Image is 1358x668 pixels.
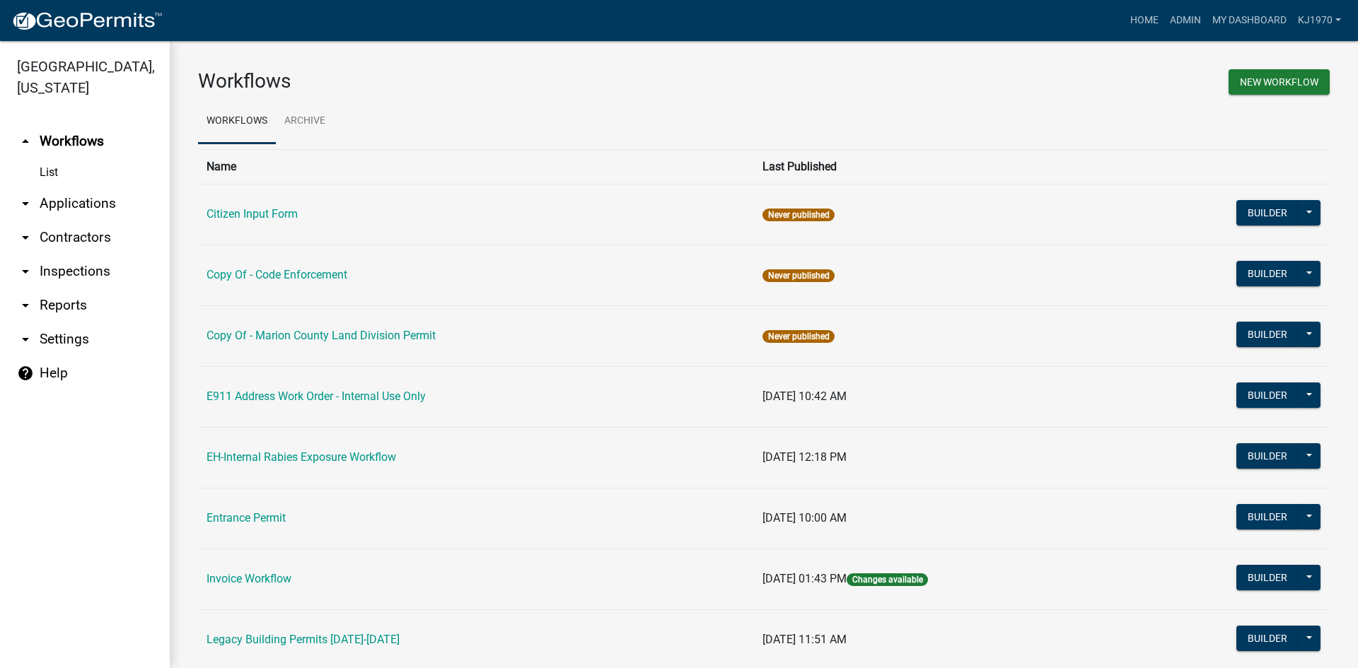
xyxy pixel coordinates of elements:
a: Workflows [198,99,276,144]
i: arrow_drop_down [17,229,34,246]
i: arrow_drop_up [17,133,34,150]
button: Builder [1236,504,1299,529]
button: Builder [1236,261,1299,286]
a: EH-Internal Rabies Exposure Workflow [207,450,396,464]
i: arrow_drop_down [17,263,34,280]
button: Builder [1236,565,1299,590]
a: Copy Of - Code Enforcement [207,268,347,281]
a: kj1970 [1292,7,1347,34]
span: Never published [762,330,834,343]
span: [DATE] 10:00 AM [762,511,847,525]
a: Citizen Input Form [207,207,298,221]
button: Builder [1236,626,1299,651]
a: My Dashboard [1207,7,1292,34]
span: Never published [762,269,834,282]
th: Last Published [754,149,1122,184]
button: Builder [1236,443,1299,469]
span: Changes available [847,573,927,586]
span: Never published [762,209,834,221]
a: Admin [1164,7,1207,34]
span: [DATE] 01:43 PM [762,572,847,585]
i: arrow_drop_down [17,297,34,314]
h3: Workflows [198,69,753,93]
a: Entrance Permit [207,511,286,525]
i: arrow_drop_down [17,331,34,348]
span: [DATE] 12:18 PM [762,450,847,464]
th: Name [198,149,754,184]
button: Builder [1236,322,1299,347]
a: Invoice Workflow [207,572,291,585]
a: E911 Address Work Order - Internal Use Only [207,389,426,403]
i: arrow_drop_down [17,195,34,212]
a: Legacy Building Permits [DATE]-[DATE] [207,633,400,646]
a: Archive [276,99,334,144]
span: [DATE] 10:42 AM [762,389,847,403]
button: New Workflow [1229,69,1330,95]
a: Copy Of - Marion County Land Division Permit [207,329,436,342]
button: Builder [1236,382,1299,408]
button: Builder [1236,200,1299,225]
i: help [17,365,34,382]
span: [DATE] 11:51 AM [762,633,847,646]
a: Home [1125,7,1164,34]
